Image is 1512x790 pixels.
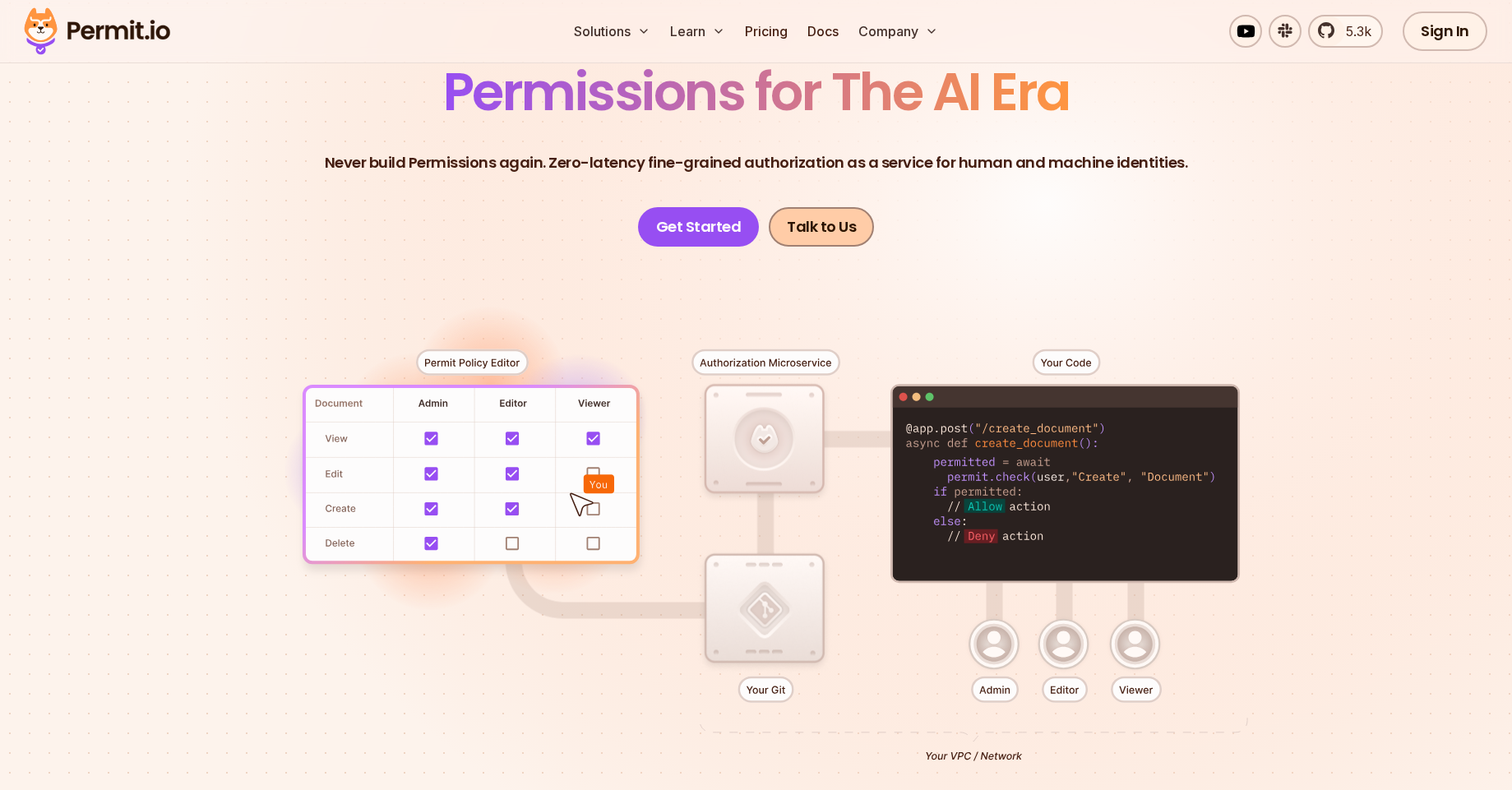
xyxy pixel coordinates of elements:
[443,55,1070,128] span: Permissions for The AI Era
[325,151,1188,174] p: Never build Permissions again. Zero-latency fine-grained authorization as a service for human and...
[1403,12,1487,51] a: Sign In
[664,15,732,48] button: Learn
[567,15,657,48] button: Solutions
[738,15,794,48] a: Pricing
[16,3,178,59] img: Permit logo
[1308,15,1383,48] a: 5.3k
[769,207,874,247] a: Talk to Us
[852,15,945,48] button: Company
[801,15,845,48] a: Docs
[1336,21,1371,41] span: 5.3k
[638,207,760,247] a: Get Started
